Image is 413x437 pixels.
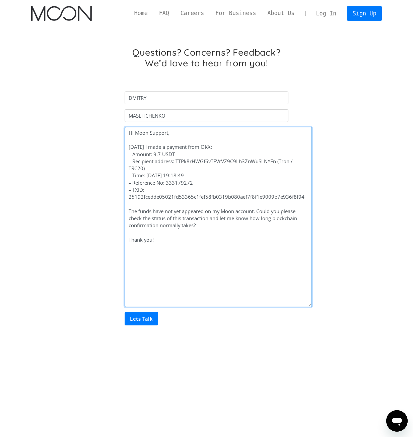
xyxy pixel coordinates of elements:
[125,47,288,68] h1: Questions? Concerns? Feedback? We’d love to hear from you!
[125,312,158,325] input: Lets Talk
[125,87,288,326] form: Email Form
[31,6,92,21] a: home
[175,9,210,17] a: Careers
[386,410,408,432] iframe: Button to launch messaging window
[31,6,92,21] img: Moon Logo
[129,9,153,17] a: Home
[311,6,342,21] a: Log In
[153,9,175,17] a: FAQ
[125,91,288,104] input: Name
[210,9,262,17] a: For Business
[347,6,382,21] a: Sign Up
[125,109,288,122] input: Email address
[262,9,300,17] a: About Us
